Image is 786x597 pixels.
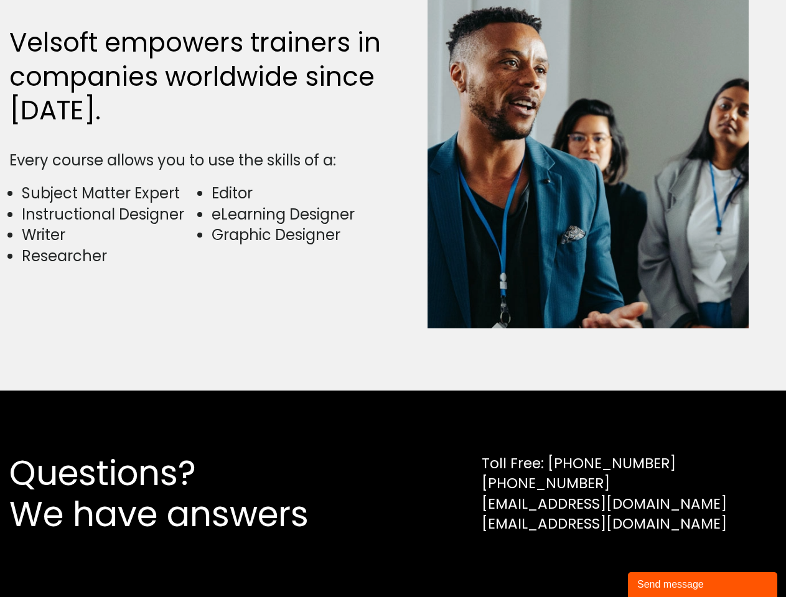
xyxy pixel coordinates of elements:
[212,204,386,225] li: eLearning Designer
[482,453,727,534] div: Toll Free: [PHONE_NUMBER] [PHONE_NUMBER] [EMAIL_ADDRESS][DOMAIN_NAME] [EMAIL_ADDRESS][DOMAIN_NAME]
[22,204,197,225] li: Instructional Designer
[9,453,353,535] h2: Questions? We have answers
[9,150,387,171] div: Every course allows you to use the skills of a:
[212,183,386,204] li: Editor
[9,26,387,128] h2: Velsoft empowers trainers in companies worldwide since [DATE].
[22,224,197,246] li: Writer
[212,224,386,246] li: Graphic Designer
[22,183,197,204] li: Subject Matter Expert
[22,246,197,267] li: Researcher
[628,570,780,597] iframe: chat widget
